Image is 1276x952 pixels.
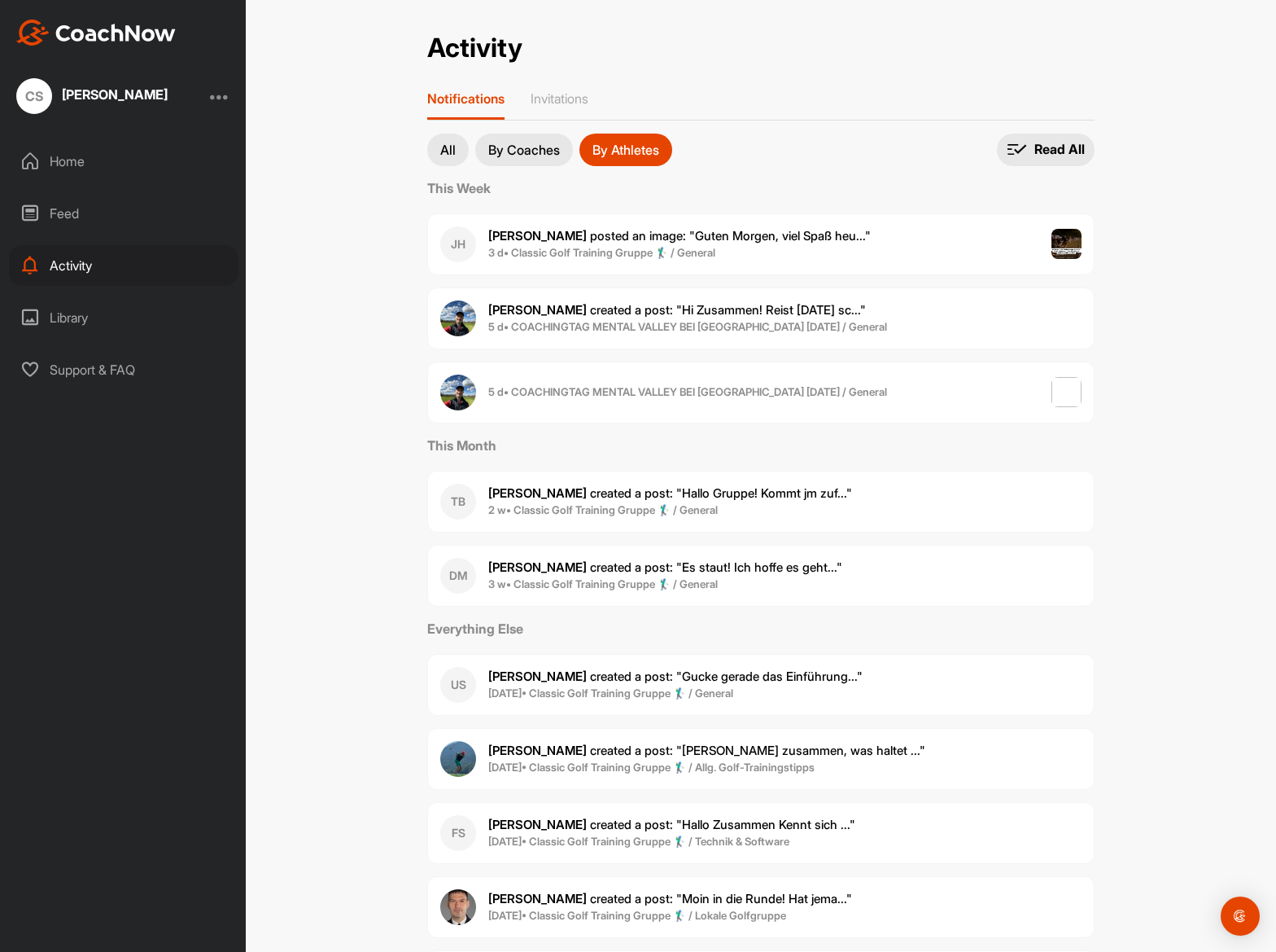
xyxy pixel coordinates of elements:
[488,687,733,700] b: [DATE] • Classic Golf Training Gruppe 🏌️‍♂️ / General
[488,743,925,758] span: created a post : "[PERSON_NAME] zusammen, was haltet ..."
[488,485,587,501] b: [PERSON_NAME]
[488,559,842,575] span: created a post : "Es staut! Ich hoffe es geht..."
[488,891,852,906] span: created a post : "Moin in die Runde! Hat jema..."
[475,134,573,166] button: By Coaches
[427,90,505,107] p: Notifications
[488,559,587,575] b: [PERSON_NAME]
[16,20,176,46] img: CoachNow
[488,817,587,832] b: [PERSON_NAME]
[440,667,476,703] div: US
[427,178,1095,198] label: This Week
[488,669,863,684] span: created a post : "Gucke gerade das Einführung..."
[488,302,866,318] span: created a post : "Hi Zusammen! Reist [DATE] sc..."
[488,669,587,684] b: [PERSON_NAME]
[488,302,587,318] b: [PERSON_NAME]
[488,228,871,243] span: posted an image : " Guten Morgen, viel Spaß heu... "
[427,33,522,64] h2: Activity
[488,577,718,590] b: 3 w • Classic Golf Training Gruppe 🏌️‍♂️ / General
[440,889,476,925] img: user avatar
[488,320,887,333] b: 5 d • COACHINGTAG MENTAL VALLEY BEI [GEOGRAPHIC_DATA] [DATE] / General
[531,90,588,107] p: Invitations
[440,375,476,410] img: user avatar
[427,619,1095,638] label: Everything Else
[427,436,1095,455] label: This Month
[9,193,238,234] div: Feed
[9,245,238,286] div: Activity
[9,297,238,338] div: Library
[440,558,476,594] div: DM
[9,349,238,390] div: Support & FAQ
[488,228,587,243] b: [PERSON_NAME]
[440,226,476,262] div: JH
[16,78,52,114] div: CS
[488,761,815,774] b: [DATE] • Classic Golf Training Gruppe 🏌️‍♂️ / Allg. Golf-Trainingstipps
[488,891,587,906] b: [PERSON_NAME]
[440,484,476,520] div: TB
[488,246,715,259] b: 3 d • Classic Golf Training Gruppe 🏌️‍♂️ / General
[488,143,560,156] p: By Coaches
[440,143,456,156] p: All
[440,741,476,777] img: user avatar
[488,909,786,922] b: [DATE] • Classic Golf Training Gruppe 🏌️‍♂️ / Lokale Golfgruppe
[1051,377,1082,408] img: post image
[488,503,718,516] b: 2 w • Classic Golf Training Gruppe 🏌️‍♂️ / General
[488,485,852,501] span: created a post : "Hallo Gruppe! Kommt jm zuf..."
[579,134,672,166] button: By Athletes
[1034,141,1085,158] p: Read All
[1051,229,1082,260] img: post image
[488,385,887,398] b: 5 d • COACHINGTAG MENTAL VALLEY BEI [GEOGRAPHIC_DATA] [DATE] / General
[488,835,789,848] b: [DATE] • Classic Golf Training Gruppe 🏌️‍♂️ / Technik & Software
[440,815,476,851] div: FS
[62,88,168,101] div: [PERSON_NAME]
[1221,897,1260,936] div: Open Intercom Messenger
[488,743,587,758] b: [PERSON_NAME]
[440,301,476,336] img: user avatar
[592,143,659,156] p: By Athletes
[9,141,238,182] div: Home
[427,134,469,166] button: All
[488,817,855,832] span: created a post : "Hallo Zusammen Kennt sich ..."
